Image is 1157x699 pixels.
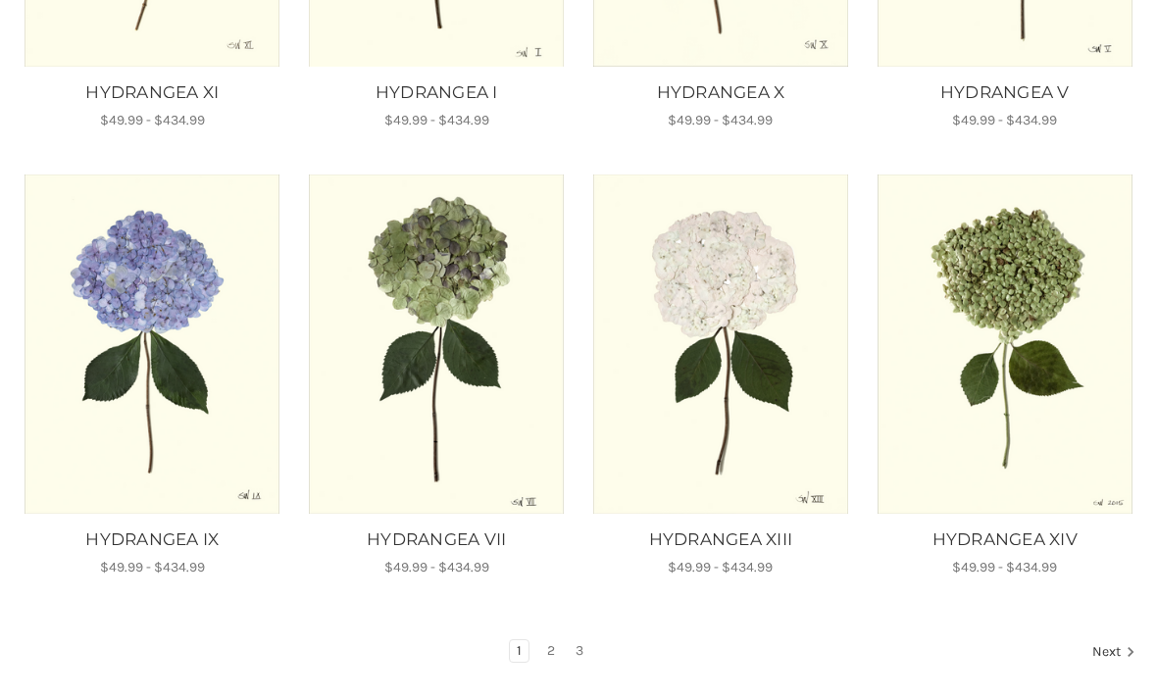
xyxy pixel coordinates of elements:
a: HYDRANGEA IX, Price range from $49.99 to $434.99 [21,527,284,553]
a: Page 3 of 3 [569,640,590,662]
span: $49.99 - $434.99 [668,559,773,575]
a: Next [1085,640,1135,666]
nav: pagination [21,639,1136,667]
a: HYDRANGEA XIII, Price range from $49.99 to $434.99 [589,527,853,553]
a: HYDRANGEA XIV, Price range from $49.99 to $434.99 [873,527,1136,553]
a: HYDRANGEA VII, Price range from $49.99 to $434.99 [305,527,569,553]
span: $49.99 - $434.99 [668,112,773,128]
a: Page 1 of 3 [510,640,528,662]
a: Page 2 of 3 [540,640,562,662]
a: HYDRANGEA XIII, Price range from $49.99 to $434.99 [592,175,850,514]
span: $49.99 - $434.99 [100,112,205,128]
a: HYDRANGEA IX, Price range from $49.99 to $434.99 [24,175,281,514]
img: Unframed [876,175,1133,514]
span: $49.99 - $434.99 [384,112,489,128]
a: HYDRANGEA XI, Price range from $49.99 to $434.99 [21,80,284,106]
span: $49.99 - $434.99 [952,112,1057,128]
a: HYDRANGEA XIV, Price range from $49.99 to $434.99 [876,175,1133,514]
a: HYDRANGEA I, Price range from $49.99 to $434.99 [305,80,569,106]
span: $49.99 - $434.99 [384,559,489,575]
img: Unframed [308,175,566,514]
span: $49.99 - $434.99 [100,559,205,575]
img: Unframed [592,175,850,514]
a: HYDRANGEA V, Price range from $49.99 to $434.99 [873,80,1136,106]
a: HYDRANGEA X, Price range from $49.99 to $434.99 [589,80,853,106]
a: HYDRANGEA VII, Price range from $49.99 to $434.99 [308,175,566,514]
img: Unframed [24,175,281,514]
span: $49.99 - $434.99 [952,559,1057,575]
